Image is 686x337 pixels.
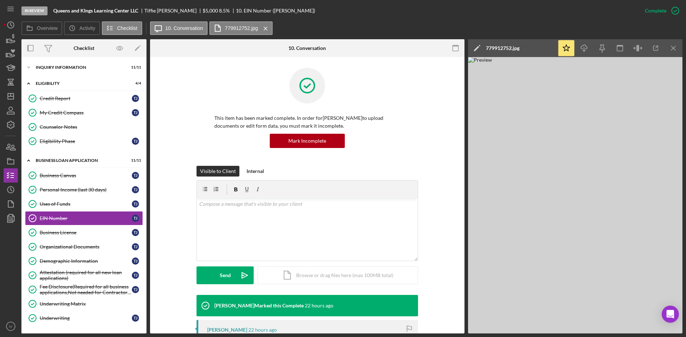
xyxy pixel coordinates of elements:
a: Personal Income (last 30 days)TJ [25,183,143,197]
button: Mark Incomplete [270,134,345,148]
div: INQUIRY INFORMATION [36,65,123,70]
div: Visible to Client [200,166,236,177]
time: 2025-09-18 18:48 [248,327,277,333]
div: Attestation (required for all new loan applications) [40,270,132,281]
div: Eligibility [36,81,123,86]
label: 779912752.jpg [225,25,258,31]
button: Complete [638,4,682,18]
a: Fee Disclosure(Required for all business applications,Not needed for Contractor loans)TJ [25,282,143,297]
button: IV [4,319,18,333]
div: Underwriting [40,315,132,321]
time: 2025-09-18 18:48 [305,303,333,308]
div: Complete [645,4,666,18]
img: Preview [468,57,682,333]
div: Business Canvas [40,173,132,178]
div: T J [132,272,139,279]
button: Checklist [102,21,142,35]
div: Personal Income (last 30 days) [40,187,132,193]
div: T J [132,229,139,236]
a: Organizational DocumentsTJ [25,240,143,254]
div: My Credit Compass [40,110,132,116]
div: T J [132,109,139,116]
div: 10. EIN Number ([PERSON_NAME]) [236,8,315,14]
div: T J [132,172,139,179]
a: EIN NumberTJ [25,211,143,225]
div: T J [132,138,139,145]
span: $5,000 [203,7,218,14]
div: 779912752.jpg [486,45,520,51]
div: Credit Report [40,96,132,101]
b: Queens and KIngs Learning Center LLC [53,8,138,14]
button: Overview [21,21,62,35]
div: [PERSON_NAME] [207,327,247,333]
div: EIN Number [40,215,132,221]
div: T J [132,186,139,193]
div: Uses of Funds [40,201,132,207]
div: Open Intercom Messenger [662,306,679,323]
a: Counselor Notes [25,120,143,134]
div: 11 / 11 [128,158,141,163]
div: Internal [247,166,264,177]
label: Activity [79,25,95,31]
text: IV [9,325,13,328]
div: 10. Conversation [288,45,326,51]
div: T J [132,257,139,265]
div: Tiffie [PERSON_NAME] [144,8,203,14]
button: Activity [64,21,100,35]
div: Counselor Notes [40,124,143,130]
div: T J [132,95,139,102]
div: T J [132,215,139,222]
a: Uses of FundsTJ [25,197,143,211]
div: 4 / 4 [128,81,141,86]
label: Overview [37,25,58,31]
a: Attestation (required for all new loan applications)TJ [25,268,143,282]
a: My Credit CompassTJ [25,106,143,120]
button: 779912752.jpg [209,21,273,35]
label: Checklist [117,25,138,31]
div: Eligibility Phase [40,138,132,144]
div: Organizational Documents [40,244,132,250]
a: Underwriting Matrix [25,297,143,311]
a: Business CanvasTJ [25,168,143,183]
a: Business LicenseTJ [25,225,143,240]
button: 10. Conversation [150,21,208,35]
button: Internal [243,166,268,177]
div: [PERSON_NAME] Marked this Complete [214,303,304,308]
a: Credit ReportTJ [25,91,143,106]
div: Underwriting Matrix [40,301,143,307]
button: Send [197,266,254,284]
div: BUSINESS LOAN APPLICATION [36,158,123,163]
div: Fee Disclosure(Required for all business applications,Not needed for Contractor loans) [40,284,132,295]
a: UnderwritingTJ [25,311,143,325]
label: 10. Conversation [165,25,203,31]
div: In Review [21,6,48,15]
a: Demographic InformationTJ [25,254,143,268]
div: T J [132,286,139,293]
button: Visible to Client [197,166,239,177]
p: This item has been marked complete. In order for [PERSON_NAME] to upload documents or edit form d... [214,114,400,130]
div: T J [132,315,139,322]
div: Demographic Information [40,258,132,264]
div: Business License [40,230,132,235]
a: Eligibility PhaseTJ [25,134,143,148]
div: T J [132,243,139,250]
div: 11 / 11 [128,65,141,70]
div: Send [220,266,231,284]
div: 8.5 % [219,8,230,14]
div: Mark Incomplete [288,134,326,148]
div: Checklist [74,45,94,51]
div: T J [132,200,139,208]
